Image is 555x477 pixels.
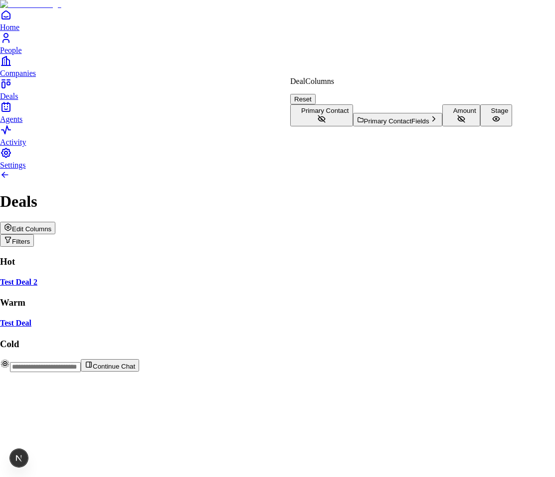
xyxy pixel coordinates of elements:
[442,104,480,126] button: Amount
[301,107,349,114] span: Primary Contact
[353,113,442,126] button: Primary ContactFields
[290,104,353,126] button: Primary Contact
[491,107,509,114] span: Stage
[290,94,316,104] button: Reset
[290,77,512,86] p: Deal Columns
[480,104,513,126] button: Stage
[453,107,476,114] span: Amount
[364,117,429,125] span: Primary Contact Fields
